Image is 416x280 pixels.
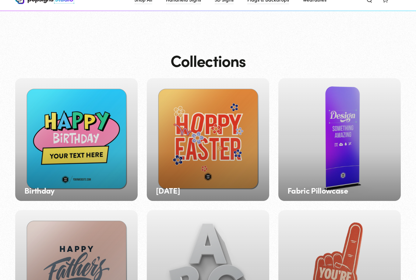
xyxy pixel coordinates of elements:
[15,78,138,201] a: Birthday
[156,186,180,195] h3: [DATE]
[287,186,348,195] h3: Fabric Pillowcase
[147,78,269,201] a: [DATE]
[278,78,401,201] a: Fabric Pillowcase Fabric Pillowcase
[24,186,55,195] h3: Birthday
[171,52,246,69] h1: Collections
